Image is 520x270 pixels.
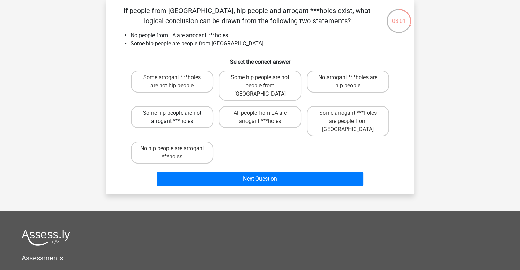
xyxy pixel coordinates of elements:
[131,31,403,40] li: No people from LA are arrogant ***holes
[22,230,70,246] img: Assessly logo
[219,106,301,128] label: All people from LA are arrogant ***holes
[131,142,213,164] label: No hip people are arrogant ***holes
[131,106,213,128] label: Some hip people are not arrogant ***holes
[117,5,378,26] p: If people from [GEOGRAPHIC_DATA], hip people and arrogant ***holes exist, what logical conclusion...
[117,53,403,65] h6: Select the correct answer
[219,71,301,101] label: Some hip people are not people from [GEOGRAPHIC_DATA]
[131,40,403,48] li: Some hip people are people from [GEOGRAPHIC_DATA]
[157,172,363,186] button: Next Question
[131,71,213,93] label: Some arrogant ***holes are not hip people
[386,8,412,25] div: 03:01
[307,71,389,93] label: No arrogant ***holes are hip people
[307,106,389,136] label: Some arrogant ***holes are people from [GEOGRAPHIC_DATA]
[22,254,498,262] h5: Assessments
